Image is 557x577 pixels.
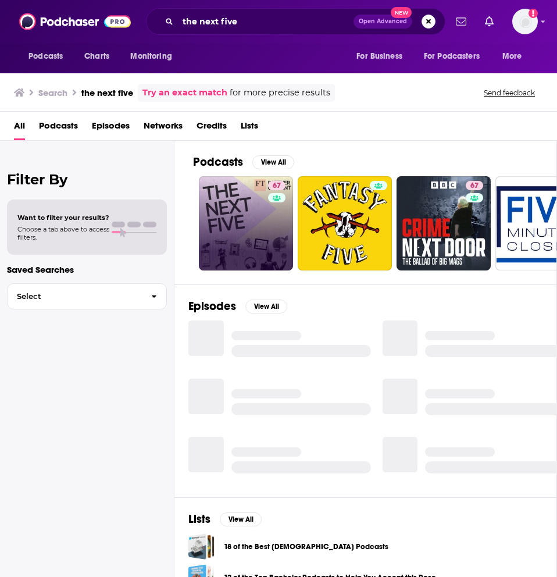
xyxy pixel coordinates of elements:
a: PodcastsView All [193,155,294,169]
button: Send feedback [480,88,538,98]
h3: Search [38,87,67,98]
span: 67 [470,180,479,192]
button: open menu [348,45,417,67]
button: open menu [20,45,78,67]
button: View All [245,300,287,314]
span: for more precise results [230,86,330,99]
a: 67 [199,176,293,270]
span: Choose a tab above to access filters. [17,225,109,241]
span: For Podcasters [424,48,480,65]
span: Podcasts [28,48,63,65]
a: 18 of the Best Christian Podcasts [188,533,215,560]
img: User Profile [512,9,538,34]
a: Try an exact match [142,86,227,99]
button: open menu [122,45,187,67]
a: 67 [397,176,491,270]
a: 67 [268,181,285,190]
span: Want to filter your results? [17,213,109,222]
button: open menu [416,45,497,67]
h2: Filter By [7,171,167,188]
span: Monitoring [130,48,172,65]
a: Networks [144,116,183,140]
button: Select [7,283,167,309]
p: Saved Searches [7,264,167,275]
span: For Business [356,48,402,65]
button: open menu [494,45,537,67]
span: Select [8,293,142,300]
a: 67 [466,181,483,190]
h2: Lists [188,512,210,526]
a: Charts [77,45,116,67]
div: Search podcasts, credits, & more... [146,8,445,35]
span: New [391,7,412,18]
a: 18 of the Best [DEMOGRAPHIC_DATA] Podcasts [224,540,388,553]
button: View All [252,155,294,169]
a: Podcasts [39,116,78,140]
svg: Add a profile image [529,9,538,18]
h3: the next five [81,87,133,98]
span: More [502,48,522,65]
span: Open Advanced [359,19,407,24]
a: ListsView All [188,512,262,526]
h2: Podcasts [193,155,243,169]
button: View All [220,512,262,526]
span: Charts [84,48,109,65]
a: Lists [241,116,258,140]
a: Episodes [92,116,130,140]
a: Credits [197,116,227,140]
span: 67 [273,180,281,192]
a: All [14,116,25,140]
h2: Episodes [188,299,236,314]
img: Podchaser - Follow, Share and Rate Podcasts [19,10,131,33]
a: EpisodesView All [188,299,287,314]
button: Show profile menu [512,9,538,34]
a: Show notifications dropdown [480,12,498,31]
input: Search podcasts, credits, & more... [178,12,354,31]
a: Show notifications dropdown [451,12,471,31]
span: Logged in as kkitamorn [512,9,538,34]
button: Open AdvancedNew [354,15,412,29]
